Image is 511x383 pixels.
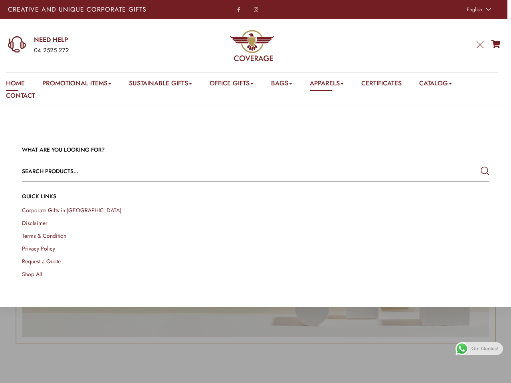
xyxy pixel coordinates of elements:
a: Catalog [419,79,452,91]
a: Disclaimer [22,219,48,227]
a: Office Gifts [210,79,254,91]
div: 04 2525 272 [34,45,164,56]
p: Creative and Unique Corporate Gifts [8,6,200,13]
a: Home [6,79,25,91]
a: Sustainable Gifts [129,79,192,91]
a: Shop All [22,270,42,278]
span: Get Quotes! [471,342,498,355]
a: English [463,4,493,15]
a: Contact [6,91,35,103]
a: Certificates [361,79,402,91]
a: Privacy Policy [22,245,55,253]
h4: QUICK LINKs [22,193,489,201]
a: Request a Quote [22,257,61,265]
a: Apparels [310,79,344,91]
a: Corporate Gifts in [GEOGRAPHIC_DATA] [22,206,121,214]
a: Promotional Items [42,79,111,91]
h3: WHAT ARE YOU LOOKING FOR? [22,146,489,154]
a: Bags [271,79,292,91]
span: English [467,6,482,13]
a: NEED HELP [34,36,164,44]
input: Search products... [22,162,396,181]
a: Terms & Condition [22,232,66,240]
